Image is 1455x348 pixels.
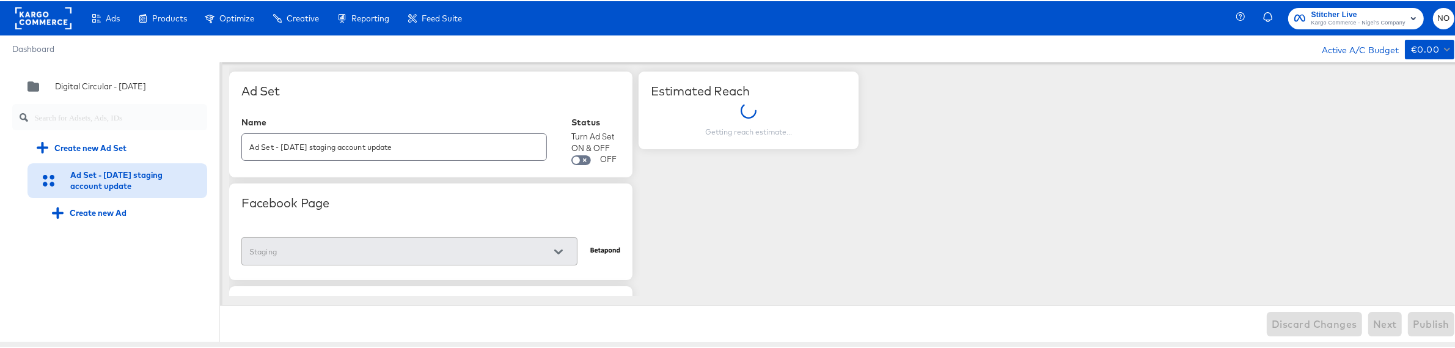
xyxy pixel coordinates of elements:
[37,141,126,152] div: Create new Ad Set
[1288,7,1424,28] button: Stitcher LiveKargo Commerce - Nigel's Company
[1438,10,1450,24] span: NO
[600,152,617,164] div: OFF
[590,234,620,264] img: Staging
[287,12,319,22] span: Creative
[34,98,207,124] input: Search for Adsets, Ads, IDs
[1309,39,1399,57] div: Active A/C Budget
[70,168,174,191] div: Ad Set - [DATE] staging account update
[12,43,54,53] a: Dashboard
[1433,7,1454,28] button: NO
[1405,39,1454,58] button: €0.00
[651,83,846,97] div: Estimated Reach
[351,12,389,22] span: Reporting
[705,126,792,136] div: Getting reach estimate...
[12,162,207,197] div: Ad Set - [DATE] staging account update
[219,12,254,22] span: Optimize
[12,73,207,97] div: Digital Circular - [DATE]
[241,83,620,97] div: Ad Set
[422,12,462,22] span: Feed Suite
[571,130,620,152] div: Turn Ad Set ON & OFF
[52,206,126,218] div: Create new Ad
[1311,17,1406,27] span: Kargo Commerce - Nigel's Company
[55,80,146,91] div: Digital Circular - [DATE]
[571,116,620,126] div: Status
[27,135,207,158] div: Create new Ad Set
[241,194,620,209] div: Facebook Page
[1311,7,1406,20] span: Stitcher Live
[152,12,187,22] span: Products
[241,116,547,126] div: Name
[247,243,553,257] input: Select a Fanpage
[43,200,207,224] div: Create new Ad
[106,12,120,22] span: Ads
[1411,41,1439,56] div: €0.00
